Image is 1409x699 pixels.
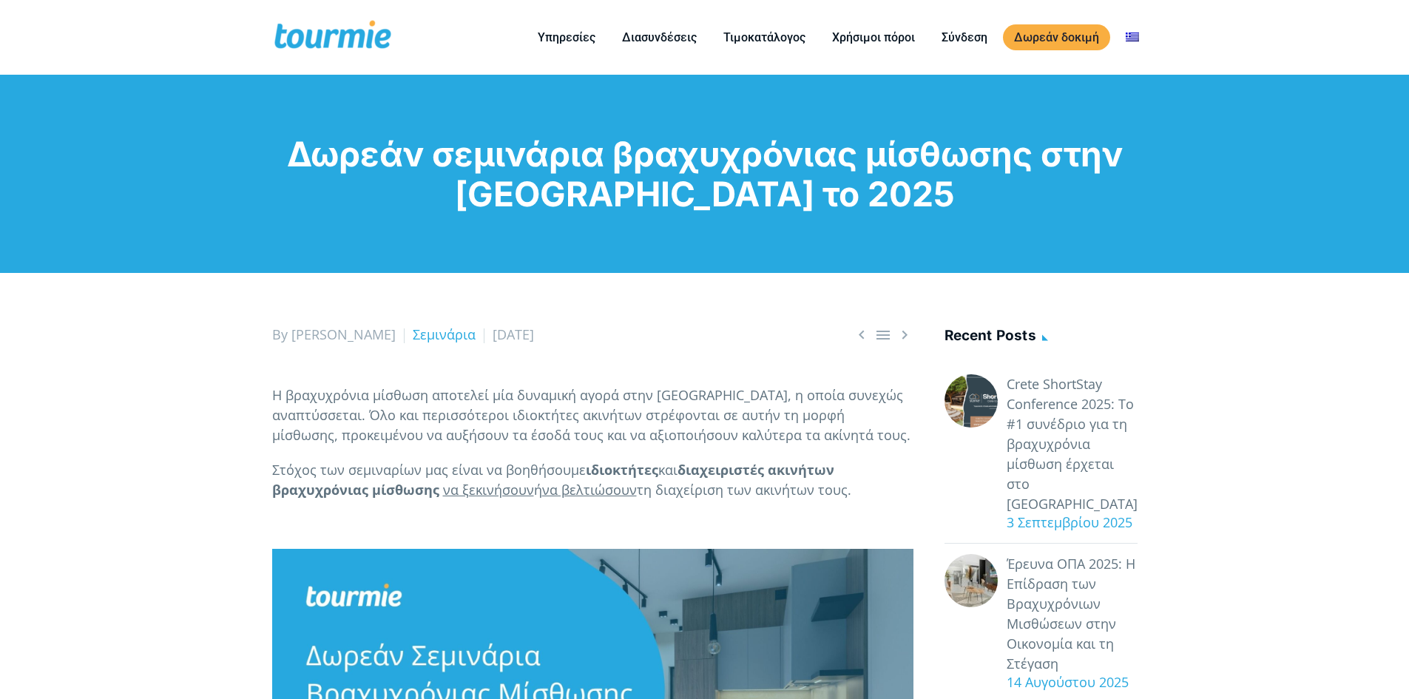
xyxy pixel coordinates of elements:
a: Σεμινάρια [413,325,476,343]
a: Crete ShortStay Conference 2025: Το #1 συνέδριο για τη βραχυχρόνια μίσθωση έρχεται στο [GEOGRAPHI... [1007,374,1138,514]
h4: Recent posts [945,325,1138,349]
span: Next post [896,325,913,344]
a:  [874,325,892,344]
span: να ξεκινήσουν [443,481,534,499]
a:  [853,325,871,344]
div: 14 Αυγούστου 2025 [998,672,1138,692]
strong: διαχειριστές ακινήτων βραχυχρόνιας μίσθωσης [272,461,834,499]
span: Previous post [853,325,871,344]
h1: Δωρεάν σεμινάρια βραχυχρόνιας μίσθωσης στην [GEOGRAPHIC_DATA] το 2025 [272,134,1138,214]
div: 3 Σεπτεμβρίου 2025 [998,513,1138,533]
span: By [PERSON_NAME] [272,325,396,343]
a: Σύνδεση [930,28,999,47]
span: να βελτιώσουν [542,481,637,499]
a: Δωρεάν δοκιμή [1003,24,1110,50]
strong: ιδιοκτήτες [586,461,658,479]
a: Έρευνα ΟΠΑ 2025: Η Επίδραση των Βραχυχρόνιων Μισθώσεων στην Οικονομία και τη Στέγαση [1007,554,1138,674]
p: Στόχος των σεμιναρίων μας είναι να βοηθήσουμε και ή τη διαχείριση των ακινήτων τους. [272,460,913,500]
a:  [896,325,913,344]
a: Υπηρεσίες [527,28,606,47]
a: Διασυνδέσεις [611,28,708,47]
a: Τιμοκατάλογος [712,28,817,47]
p: Η βραχυχρόνια μίσθωση αποτελεί μία δυναμική αγορά στην [GEOGRAPHIC_DATA], η οποία συνεχώς αναπτύσ... [272,385,913,445]
span: [DATE] [493,325,534,343]
a: Χρήσιμοι πόροι [821,28,926,47]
